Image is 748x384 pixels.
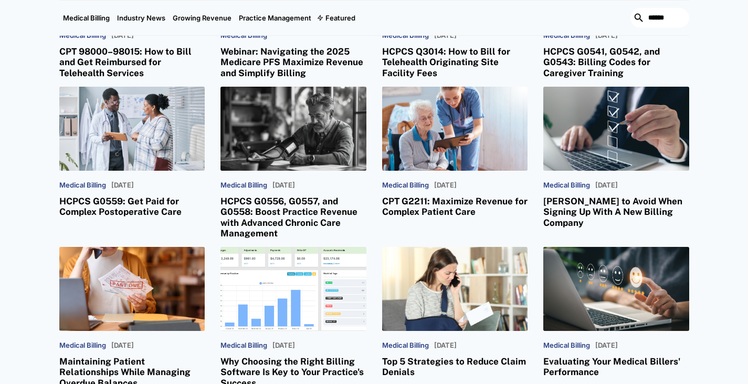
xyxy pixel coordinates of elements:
[59,181,106,190] p: Medical Billing
[272,181,295,190] p: [DATE]
[220,46,366,78] h3: Webinar: Navigating the 2025 Medicare PFS Maximize Revenue and Simplify Billing
[434,181,457,190] p: [DATE]
[434,341,457,350] p: [DATE]
[113,1,169,35] a: Industry News
[595,341,618,350] p: [DATE]
[315,1,359,35] div: Featured
[220,181,267,190] p: Medical Billing
[220,32,267,40] p: Medical Billing
[382,196,528,217] h3: CPT G2211: Maximize Revenue for Complex Patient Care
[59,196,205,217] h3: HCPCS G0559: Get Paid for Complex Postoperative Care
[111,181,134,190] p: [DATE]
[543,46,689,78] h3: HCPCS G0541, G0542, and G0543: Billing Codes for Caregiver Training
[382,356,528,378] h3: Top 5 Strategies to Reduce Claim Denials
[59,32,106,40] p: Medical Billing
[220,341,267,350] p: Medical Billing
[434,32,457,40] p: [DATE]
[59,341,106,350] p: Medical Billing
[382,247,528,377] a: Medical Billing[DATE]Top 5 Strategies to Reduce Claim Denials
[59,46,205,78] h3: CPT 98000–98015: How to Bill and Get Reimbursed for Telehealth Services
[220,196,366,239] h3: HCPCS G0556, G0557, and G0558: Boost Practice Revenue with Advanced Chronic Care Management
[382,46,528,78] h3: HCPCS Q3014: How to Bill for Telehealth Originating Site Facility Fees
[543,87,689,228] a: Medical Billing[DATE][PERSON_NAME] to Avoid When Signing Up With A New Billing Company
[382,181,429,190] p: Medical Billing
[272,341,295,350] p: [DATE]
[382,87,528,217] a: Medical Billing[DATE]CPT G2211: Maximize Revenue for Complex Patient Care
[169,1,235,35] a: Growing Revenue
[543,196,689,228] h3: [PERSON_NAME] to Avoid When Signing Up With A New Billing Company
[543,356,689,378] h3: Evaluating Your Medical Billers' Performance
[220,87,366,238] a: Medical Billing[DATE]HCPCS G0556, G0557, and G0558: Boost Practice Revenue with Advanced Chronic ...
[543,181,590,190] p: Medical Billing
[543,32,590,40] p: Medical Billing
[111,32,134,40] p: [DATE]
[235,1,315,35] a: Practice Management
[595,32,618,40] p: [DATE]
[325,14,355,22] div: Featured
[59,87,205,217] a: Medical Billing[DATE]HCPCS G0559: Get Paid for Complex Postoperative Care
[543,247,689,377] a: Medical Billing[DATE]Evaluating Your Medical Billers' Performance
[111,341,134,350] p: [DATE]
[59,1,113,35] a: Medical Billing
[595,181,618,190] p: [DATE]
[382,32,429,40] p: Medical Billing
[543,341,590,350] p: Medical Billing
[382,341,429,350] p: Medical Billing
